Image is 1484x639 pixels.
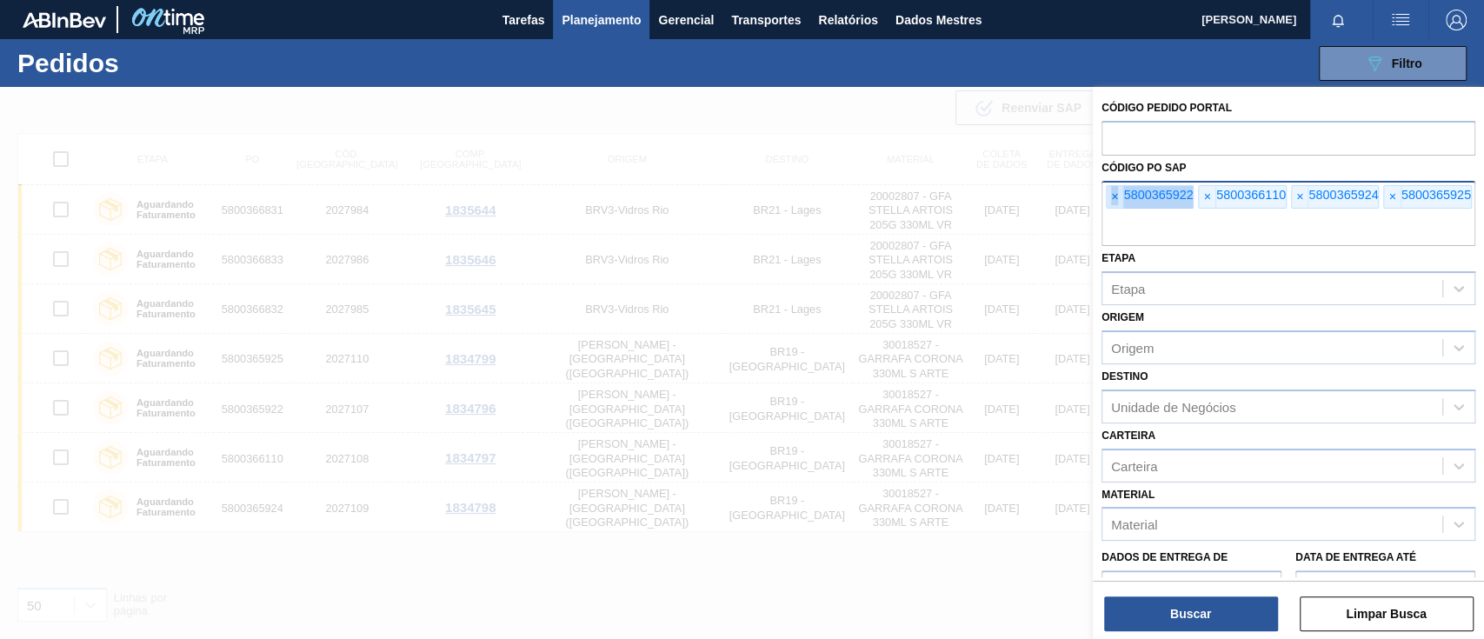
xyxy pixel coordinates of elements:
[1390,10,1411,30] img: ações do usuário
[1295,551,1416,563] font: Data de Entrega até
[1111,282,1145,296] font: Etapa
[1319,46,1467,81] button: Filtro
[23,12,106,28] img: TNhmsLtSVTkK8tSr43FrP2fwEKptu5GPRR3wAAAABJRU5ErkJggg==
[1308,188,1378,202] font: 5800365924
[1295,570,1475,605] input: dd/mm/aaaa
[1101,370,1148,383] font: Destino
[1310,8,1366,32] button: Notificações
[1203,190,1210,203] font: ×
[1101,252,1135,264] font: Etapa
[895,13,982,27] font: Dados Mestres
[17,49,119,77] font: Pedidos
[1101,489,1155,501] font: Material
[818,13,877,27] font: Relatórios
[1123,188,1193,202] font: 5800365922
[502,13,545,27] font: Tarefas
[1296,190,1303,203] font: ×
[562,13,641,27] font: Planejamento
[1111,190,1118,203] font: ×
[1111,341,1154,356] font: Origem
[1101,311,1144,323] font: Origem
[1392,57,1422,70] font: Filtro
[1101,429,1155,442] font: Carteira
[1446,10,1467,30] img: Sair
[658,13,714,27] font: Gerencial
[1201,13,1296,26] font: [PERSON_NAME]
[1111,517,1157,532] font: Material
[1216,188,1286,202] font: 5800366110
[1101,162,1186,174] font: Código PO SAP
[1388,190,1395,203] font: ×
[1111,399,1235,414] font: Unidade de Negócios
[1101,551,1228,563] font: Dados de Entrega de
[1101,102,1232,114] font: Código Pedido Portal
[1401,188,1471,202] font: 5800365925
[731,13,801,27] font: Transportes
[1101,570,1281,605] input: dd/mm/aaaa
[1111,458,1157,473] font: Carteira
